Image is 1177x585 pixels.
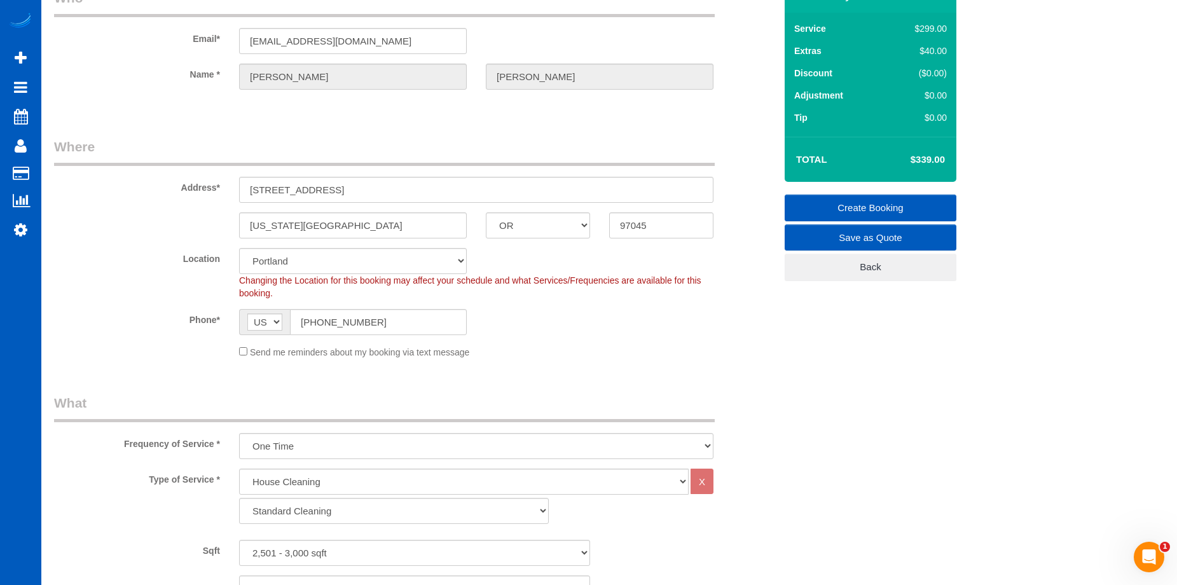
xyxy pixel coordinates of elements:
input: Last Name* [486,64,713,90]
div: $40.00 [888,45,947,57]
input: Zip Code* [609,212,713,238]
label: Discount [794,67,832,79]
label: Type of Service * [45,469,230,486]
label: Tip [794,111,808,124]
legend: Where [54,137,715,166]
span: Changing the Location for this booking may affect your schedule and what Services/Frequencies are... [239,275,701,298]
label: Address* [45,177,230,194]
span: Send me reminders about my booking via text message [250,347,470,357]
input: Email* [239,28,467,54]
input: First Name* [239,64,467,90]
div: ($0.00) [888,67,947,79]
span: 1 [1160,542,1170,552]
input: Phone* [290,309,467,335]
iframe: Intercom live chat [1134,542,1164,572]
legend: What [54,394,715,422]
a: Save as Quote [785,224,956,251]
img: Automaid Logo [8,13,33,31]
label: Adjustment [794,89,843,102]
strong: Total [796,154,827,165]
input: City* [239,212,467,238]
div: $0.00 [888,111,947,124]
label: Name * [45,64,230,81]
label: Sqft [45,540,230,557]
label: Frequency of Service * [45,433,230,450]
a: Create Booking [785,195,956,221]
div: $299.00 [888,22,947,35]
label: Email* [45,28,230,45]
label: Phone* [45,309,230,326]
a: Back [785,254,956,280]
label: Location [45,248,230,265]
label: Extras [794,45,822,57]
label: Service [794,22,826,35]
h4: $339.00 [872,155,945,165]
div: $0.00 [888,89,947,102]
